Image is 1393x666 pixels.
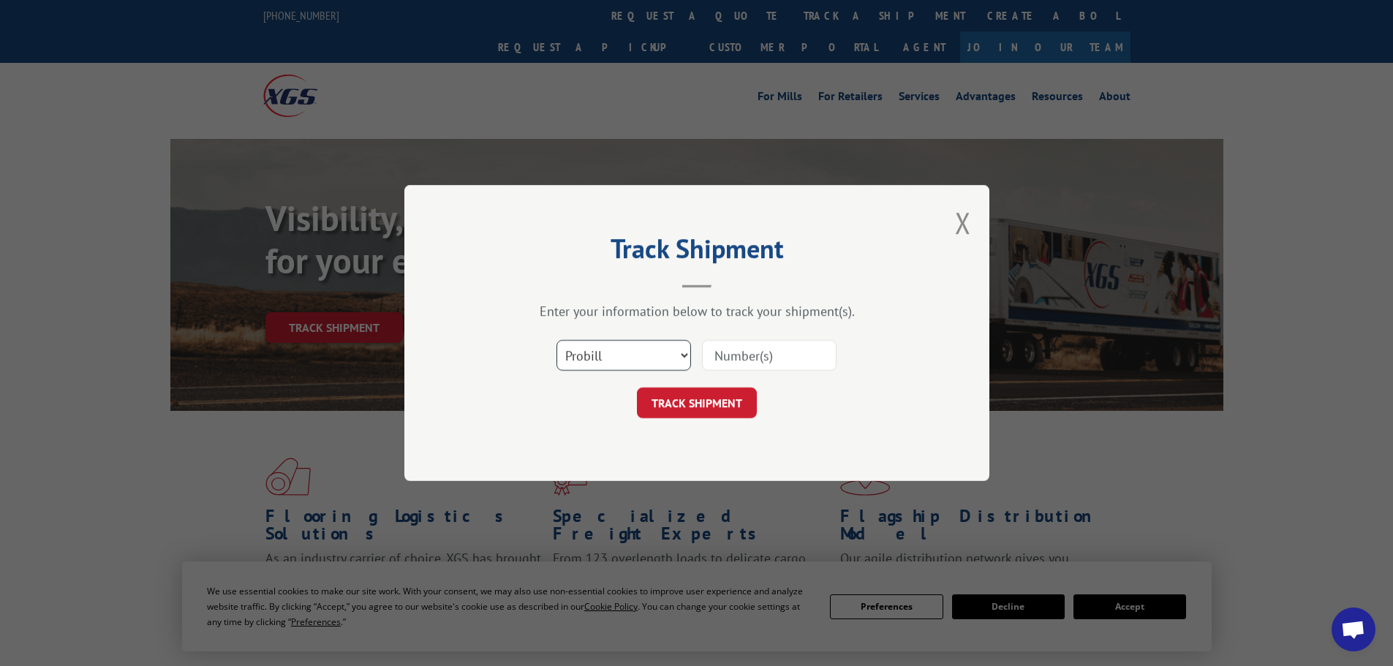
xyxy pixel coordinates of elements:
[955,203,971,242] button: Close modal
[702,340,837,371] input: Number(s)
[477,303,916,319] div: Enter your information below to track your shipment(s).
[1332,608,1375,651] div: Open chat
[477,238,916,266] h2: Track Shipment
[637,387,757,418] button: TRACK SHIPMENT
